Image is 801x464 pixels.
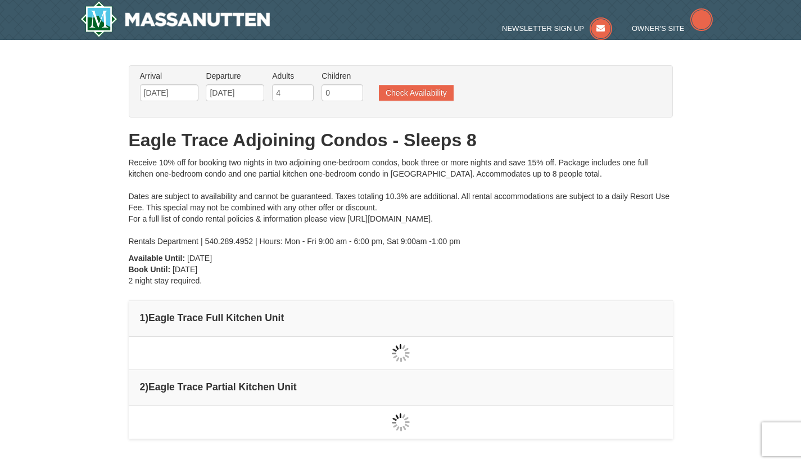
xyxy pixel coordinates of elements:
span: 2 night stay required. [129,276,202,285]
h4: 1 Eagle Trace Full Kitchen Unit [140,312,662,323]
div: Receive 10% off for booking two nights in two adjoining one-bedroom condos, book three or more ni... [129,157,673,247]
label: Departure [206,70,264,82]
img: wait gif [392,413,410,431]
strong: Available Until: [129,254,185,263]
span: ) [145,381,148,393]
a: Massanutten Resort [80,1,270,37]
label: Adults [272,70,314,82]
label: Children [322,70,363,82]
span: [DATE] [187,254,212,263]
a: Owner's Site [632,24,713,33]
img: wait gif [392,344,410,362]
label: Arrival [140,70,198,82]
img: Massanutten Resort Logo [80,1,270,37]
button: Check Availability [379,85,454,101]
a: Newsletter Sign Up [502,24,612,33]
span: Newsletter Sign Up [502,24,584,33]
span: [DATE] [173,265,197,274]
strong: Book Until: [129,265,171,274]
span: ) [145,312,148,323]
h1: Eagle Trace Adjoining Condos - Sleeps 8 [129,129,673,151]
h4: 2 Eagle Trace Partial Kitchen Unit [140,381,662,393]
span: Owner's Site [632,24,685,33]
